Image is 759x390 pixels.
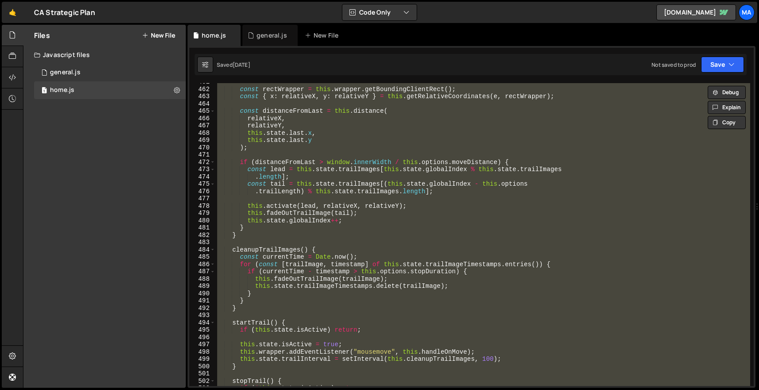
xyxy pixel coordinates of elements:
[739,4,755,20] a: Ma
[189,297,215,305] div: 491
[34,81,186,99] div: 17131/47267.js
[189,232,215,239] div: 482
[189,210,215,217] div: 479
[189,334,215,341] div: 496
[189,378,215,385] div: 502
[189,370,215,378] div: 501
[189,326,215,334] div: 495
[305,31,342,40] div: New File
[189,137,215,144] div: 469
[189,217,215,225] div: 480
[189,122,215,130] div: 467
[189,224,215,232] div: 481
[189,86,215,93] div: 462
[189,151,215,159] div: 471
[50,69,80,76] div: general.js
[189,100,215,108] div: 464
[189,356,215,363] div: 499
[189,130,215,137] div: 468
[189,253,215,261] div: 485
[189,261,215,268] div: 486
[701,57,744,73] button: Save
[189,166,215,173] div: 473
[656,4,736,20] a: [DOMAIN_NAME]
[34,31,50,40] h2: Files
[189,312,215,319] div: 493
[189,268,215,275] div: 487
[189,173,215,181] div: 474
[50,86,74,94] div: home.js
[342,4,417,20] button: Code Only
[189,319,215,327] div: 494
[708,101,746,114] button: Explain
[42,88,47,95] span: 1
[652,61,696,69] div: Not saved to prod
[189,283,215,290] div: 489
[189,144,215,152] div: 470
[189,203,215,210] div: 478
[189,93,215,100] div: 463
[189,188,215,195] div: 476
[189,275,215,283] div: 488
[189,107,215,115] div: 465
[189,305,215,312] div: 492
[23,46,186,64] div: Javascript files
[202,31,226,40] div: home.js
[142,32,175,39] button: New File
[708,86,746,99] button: Debug
[189,115,215,122] div: 466
[189,363,215,371] div: 500
[2,2,23,23] a: 🤙
[189,239,215,246] div: 483
[34,7,95,18] div: CA Strategic Plan
[189,159,215,166] div: 472
[189,246,215,254] div: 484
[217,61,250,69] div: Saved
[189,290,215,298] div: 490
[257,31,287,40] div: general.js
[189,180,215,188] div: 475
[708,116,746,129] button: Copy
[34,64,186,81] div: 17131/47264.js
[189,341,215,348] div: 497
[233,61,250,69] div: [DATE]
[189,348,215,356] div: 498
[189,195,215,203] div: 477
